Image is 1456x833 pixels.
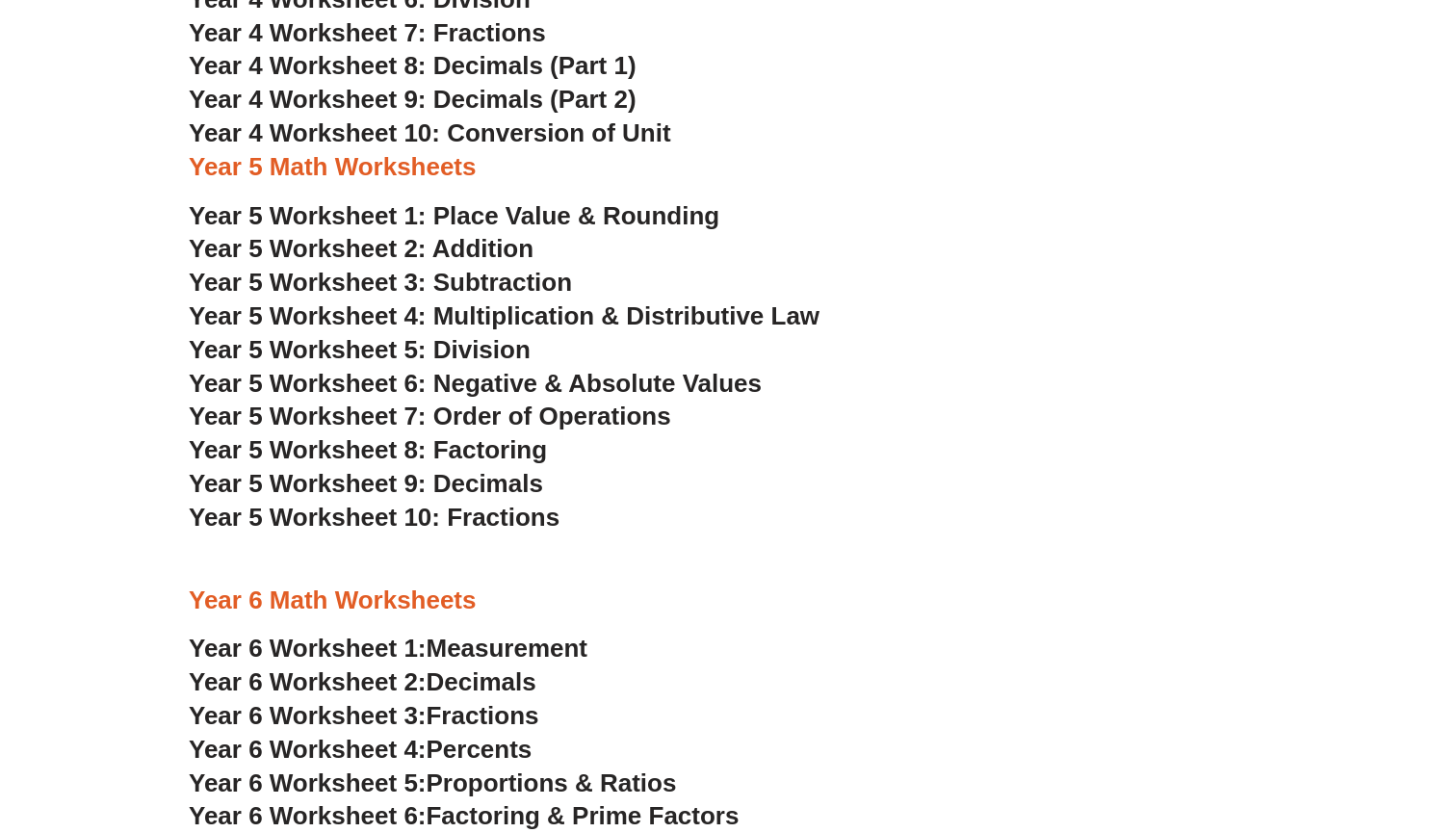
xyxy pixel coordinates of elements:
span: Year 6 Worksheet 3: [189,701,427,730]
a: Year 5 Worksheet 4: Multiplication & Distributive Law [189,301,819,330]
span: Year 6 Worksheet 5: [189,768,427,797]
a: Year 6 Worksheet 4:Percents [189,735,532,764]
a: Year 5 Worksheet 8: Factoring [189,435,547,464]
span: Proportions & Ratios [427,768,677,797]
a: Year 5 Worksheet 10: Fractions [189,503,559,532]
span: Fractions [427,701,539,730]
a: Year 4 Worksheet 10: Conversion of Unit [189,118,671,147]
a: Year 4 Worksheet 9: Decimals (Part 2) [189,85,637,114]
iframe: Chat Widget [1126,615,1456,833]
h3: Year 6 Math Worksheets [189,585,1267,617]
span: Measurement [427,634,588,663]
a: Year 5 Worksheet 7: Order of Operations [189,402,671,430]
a: Year 6 Worksheet 6:Factoring & Prime Factors [189,801,739,830]
a: Year 5 Worksheet 1: Place Value & Rounding [189,201,719,230]
a: Year 4 Worksheet 8: Decimals (Part 1) [189,51,637,80]
span: Percents [427,735,533,764]
a: Year 6 Worksheet 5:Proportions & Ratios [189,768,676,797]
span: Year 6 Worksheet 4: [189,735,427,764]
a: Year 5 Worksheet 2: Addition [189,234,533,263]
span: Year 6 Worksheet 6: [189,801,427,830]
a: Year 4 Worksheet 7: Fractions [189,18,546,47]
a: Year 6 Worksheet 3:Fractions [189,701,538,730]
h3: Year 5 Math Worksheets [189,151,1267,184]
a: Year 5 Worksheet 9: Decimals [189,469,543,498]
a: Year 5 Worksheet 5: Division [189,335,531,364]
span: Decimals [427,667,536,696]
span: Year 6 Worksheet 1: [189,634,427,663]
a: Year 6 Worksheet 2:Decimals [189,667,536,696]
a: Year 5 Worksheet 6: Negative & Absolute Values [189,369,762,398]
a: Year 6 Worksheet 1:Measurement [189,634,587,663]
span: Factoring & Prime Factors [427,801,740,830]
span: Year 6 Worksheet 2: [189,667,427,696]
a: Year 5 Worksheet 3: Subtraction [189,268,572,297]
